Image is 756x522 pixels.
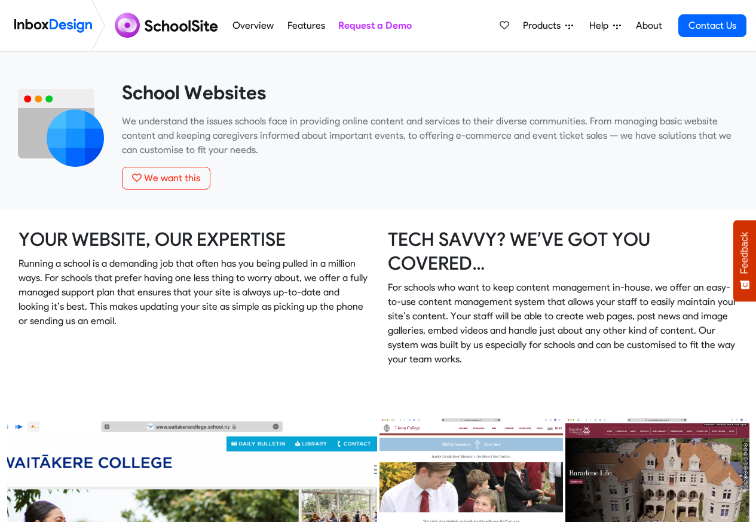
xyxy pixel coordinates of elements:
span: Products [523,19,565,33]
h3: TECH SAVVY? WE’VE GOT YOU COVERED… [388,228,738,276]
button: Feedback - Show survey [733,220,756,301]
img: 2022_01_12_icon_website.svg [18,81,104,167]
a: Overview [229,14,277,38]
span: We want this [144,172,200,184]
h3: YOUR WEBSITE, OUR EXPERTISE [19,228,369,252]
a: About [632,14,665,38]
button: We want this [122,167,210,190]
a: Request a Demo [335,14,415,38]
a: Help [584,14,626,38]
heading: School Websites [122,81,738,105]
span: Help [589,19,613,33]
a: Contact Us [678,14,746,37]
p: We understand the issues schools face in providing online content and services to their diverse c... [122,114,738,157]
img: schoolsite logo [110,11,226,40]
p: Running a school is a demanding job that often has you being pulled in a million ways. For school... [19,257,369,328]
a: Products [518,14,578,38]
p: For schools who want to keep content management in-house, we offer an easy-to-use content managem... [388,280,738,367]
a: Features [284,14,328,38]
span: Feedback [739,232,750,274]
